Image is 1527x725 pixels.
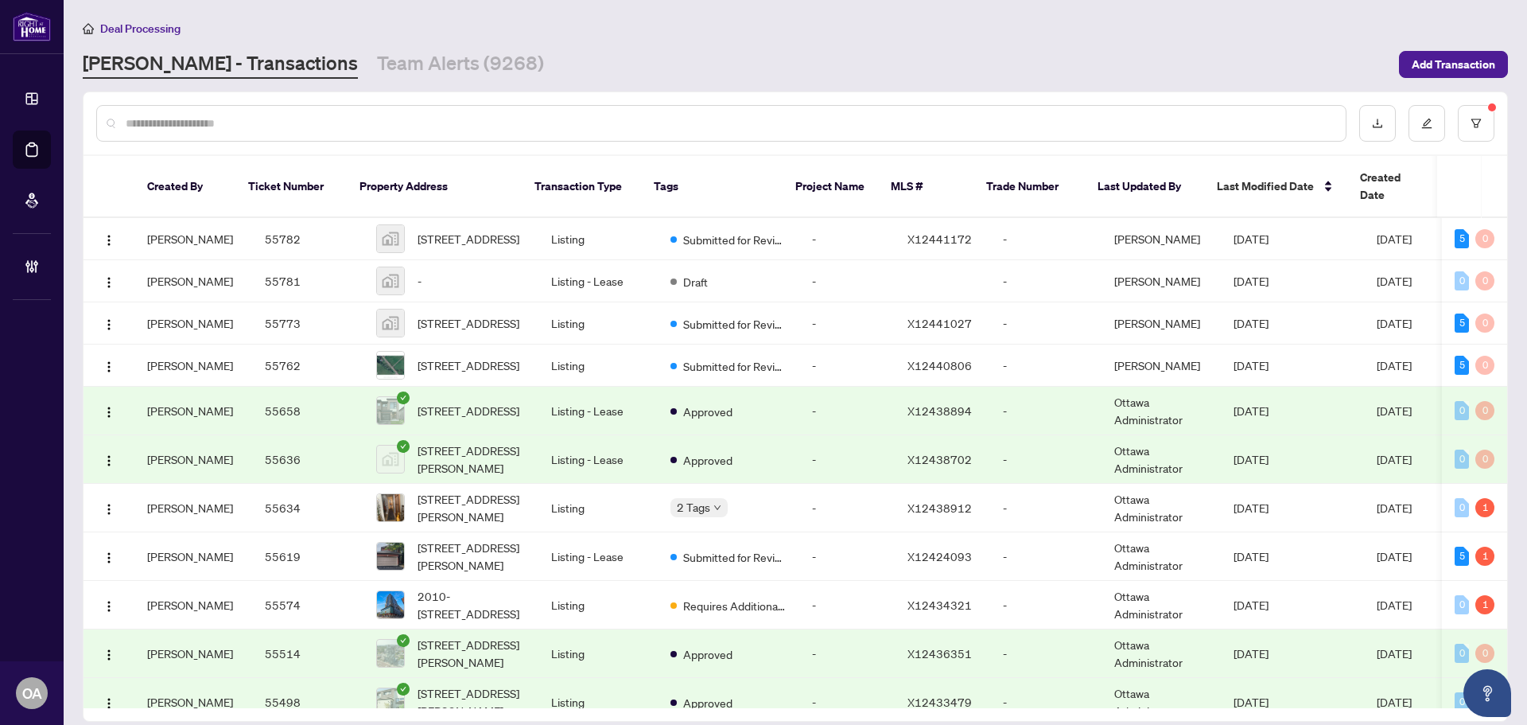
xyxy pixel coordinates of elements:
[641,156,783,218] th: Tags
[1377,316,1412,330] span: [DATE]
[377,494,404,521] img: thumbnail-img
[1475,356,1494,375] div: 0
[103,234,115,247] img: Logo
[1234,316,1269,330] span: [DATE]
[878,156,973,218] th: MLS #
[418,314,519,332] span: [STREET_ADDRESS]
[973,156,1085,218] th: Trade Number
[252,532,363,581] td: 55619
[1102,345,1221,387] td: [PERSON_NAME]
[1377,232,1412,246] span: [DATE]
[1475,314,1494,333] div: 0
[1204,156,1347,218] th: Last Modified Date
[96,226,122,251] button: Logo
[1377,501,1412,515] span: [DATE]
[713,504,721,512] span: down
[103,649,115,661] img: Logo
[96,353,122,378] button: Logo
[377,591,404,618] img: thumbnail-img
[538,435,658,484] td: Listing - Lease
[907,501,972,515] span: X12438912
[538,218,658,260] td: Listing
[83,50,358,79] a: [PERSON_NAME] - Transactions
[1377,274,1412,288] span: [DATE]
[347,156,522,218] th: Property Address
[252,581,363,630] td: 55574
[1102,484,1221,532] td: Ottawa Administrator
[783,156,878,218] th: Project Name
[1377,358,1412,372] span: [DATE]
[418,587,526,622] span: 2010-[STREET_ADDRESS]
[96,398,122,423] button: Logo
[683,315,787,333] span: Submitted for Review
[377,352,404,379] img: thumbnail-img
[1455,644,1469,663] div: 0
[1372,118,1383,129] span: download
[397,440,410,453] span: check-circle
[1475,229,1494,248] div: 0
[377,688,404,715] img: thumbnail-img
[683,357,787,375] span: Submitted for Review
[799,260,895,302] td: -
[418,230,519,248] span: [STREET_ADDRESS]
[1234,403,1269,418] span: [DATE]
[397,683,410,696] span: check-circle
[377,267,404,294] img: thumbnail-img
[683,231,787,248] span: Submitted for Review
[683,694,732,711] span: Approved
[83,23,94,34] span: home
[677,498,710,516] span: 2 Tags
[1377,549,1412,563] span: [DATE]
[418,636,526,671] span: [STREET_ADDRESS][PERSON_NAME]
[1234,452,1269,466] span: [DATE]
[990,484,1102,532] td: -
[96,446,122,472] button: Logo
[252,435,363,484] td: 55636
[147,695,233,709] span: [PERSON_NAME]
[134,156,235,218] th: Created By
[799,581,895,630] td: -
[1217,177,1314,195] span: Last Modified Date
[418,442,526,477] span: [STREET_ADDRESS][PERSON_NAME]
[1377,646,1412,661] span: [DATE]
[377,640,404,667] img: thumbnail-img
[1102,630,1221,678] td: Ottawa Administrator
[1359,105,1396,142] button: download
[377,310,404,337] img: thumbnail-img
[377,446,404,473] img: thumbnail-img
[1455,401,1469,420] div: 0
[1102,387,1221,435] td: Ottawa Administrator
[377,397,404,424] img: thumbnail-img
[683,548,787,566] span: Submitted for Review
[418,272,422,290] span: -
[907,403,972,418] span: X12438894
[1475,595,1494,614] div: 1
[13,12,51,41] img: logo
[147,501,233,515] span: [PERSON_NAME]
[1458,105,1494,142] button: filter
[1455,692,1469,711] div: 0
[1455,595,1469,614] div: 0
[96,495,122,520] button: Logo
[990,387,1102,435] td: -
[907,358,972,372] span: X12440806
[397,634,410,647] span: check-circle
[252,387,363,435] td: 55658
[96,641,122,666] button: Logo
[1455,547,1469,566] div: 5
[103,318,115,331] img: Logo
[538,484,658,532] td: Listing
[907,316,972,330] span: X12441027
[147,598,233,612] span: [PERSON_NAME]
[147,316,233,330] span: [PERSON_NAME]
[683,273,708,290] span: Draft
[1102,218,1221,260] td: [PERSON_NAME]
[538,387,658,435] td: Listing - Lease
[799,630,895,678] td: -
[1377,452,1412,466] span: [DATE]
[103,600,115,613] img: Logo
[1421,118,1432,129] span: edit
[377,543,404,570] img: thumbnail-img
[397,392,410,404] span: check-circle
[990,630,1102,678] td: -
